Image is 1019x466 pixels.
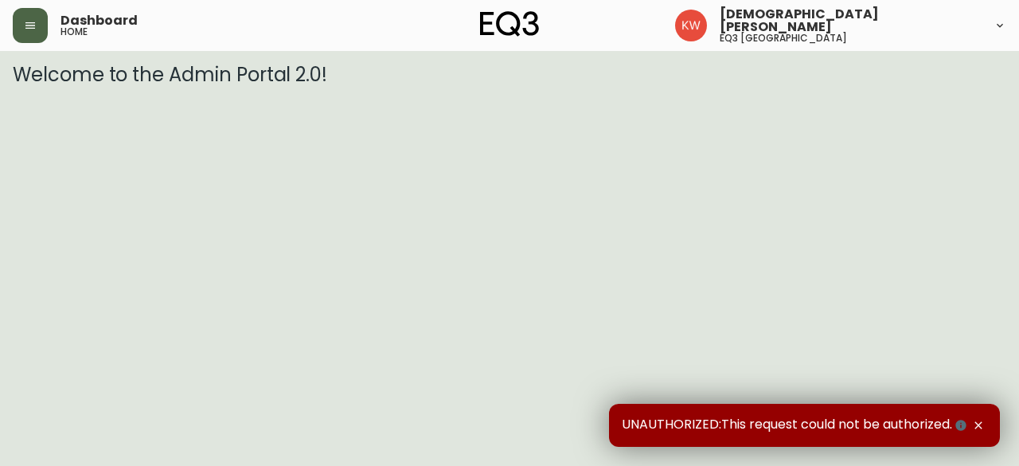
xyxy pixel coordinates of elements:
h3: Welcome to the Admin Portal 2.0! [13,64,1006,86]
span: Dashboard [61,14,138,27]
img: logo [480,11,539,37]
h5: eq3 [GEOGRAPHIC_DATA] [720,33,847,43]
h5: home [61,27,88,37]
span: UNAUTHORIZED:This request could not be authorized. [622,417,970,434]
img: f33162b67396b0982c40ce2a87247151 [675,10,707,41]
span: [DEMOGRAPHIC_DATA][PERSON_NAME] [720,8,981,33]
